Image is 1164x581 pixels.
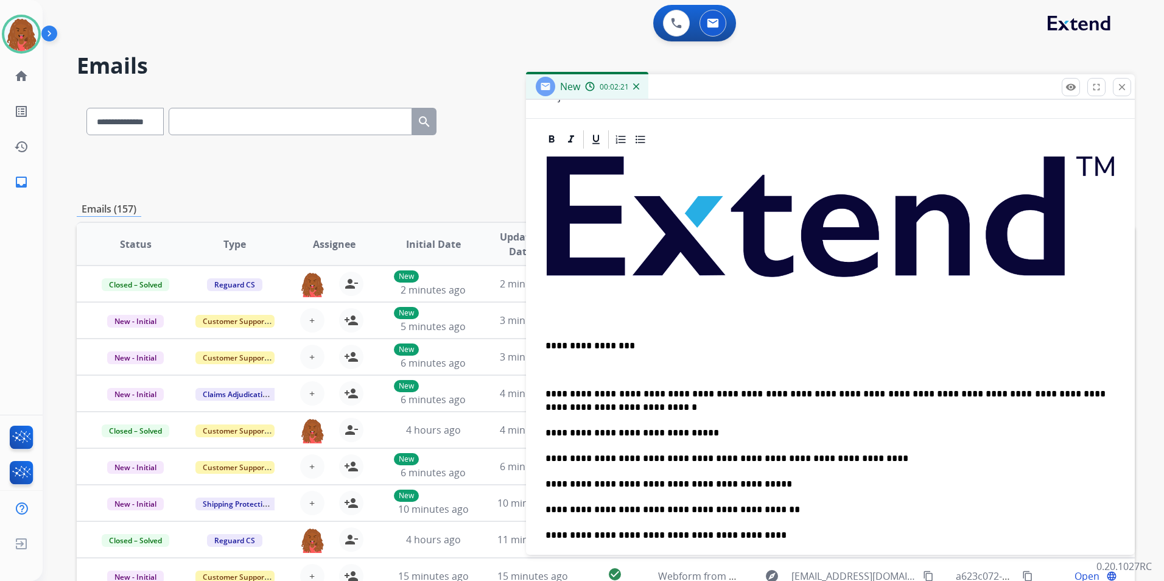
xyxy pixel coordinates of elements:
span: + [309,350,315,364]
div: Underline [587,130,605,149]
span: Closed – Solved [102,424,169,437]
span: 3 minutes ago [500,350,565,364]
span: New - Initial [107,315,164,328]
span: 6 minutes ago [401,466,466,479]
span: Closed – Solved [102,534,169,547]
mat-icon: person_add [344,350,359,364]
span: New - Initial [107,461,164,474]
img: agent-avatar [300,527,324,553]
p: 0.20.1027RC [1096,559,1152,574]
mat-icon: person_add [344,496,359,510]
span: 4 minutes ago [500,387,565,400]
span: + [309,496,315,510]
span: Claims Adjudication [195,388,279,401]
mat-icon: person_remove [344,532,359,547]
span: New - Initial [107,351,164,364]
p: New [394,490,419,502]
span: Assignee [313,237,356,252]
mat-icon: history [14,139,29,154]
p: Emails (157) [77,202,141,217]
button: + [300,491,324,515]
span: 00:02:21 [600,82,629,92]
button: + [300,381,324,406]
mat-icon: home [14,69,29,83]
span: Shipping Protection [195,498,279,510]
span: 6 minutes ago [401,393,466,406]
div: Italic [562,130,580,149]
p: New [394,307,419,319]
span: Reguard CS [207,534,262,547]
img: agent-avatar [300,418,324,443]
mat-icon: search [417,114,432,129]
h2: Emails [77,54,1135,78]
mat-icon: person_add [344,386,359,401]
span: 6 minutes ago [500,460,565,473]
span: Customer Support [195,424,275,437]
mat-icon: remove_red_eye [1065,82,1076,93]
span: 4 hours ago [406,533,461,546]
mat-icon: list_alt [14,104,29,119]
mat-icon: person_add [344,459,359,474]
img: avatar [4,17,38,51]
span: 6 minutes ago [401,356,466,370]
span: Initial Date [406,237,461,252]
span: New - Initial [107,388,164,401]
span: 2 minutes ago [500,277,565,290]
span: Status [120,237,152,252]
p: New [394,270,419,283]
mat-icon: close [1117,82,1127,93]
span: Closed – Solved [102,278,169,291]
span: Type [223,237,246,252]
span: 2 minutes ago [401,283,466,297]
span: Customer Support [195,351,275,364]
mat-icon: fullscreen [1091,82,1102,93]
span: + [309,386,315,401]
span: Reguard CS [207,278,262,291]
button: + [300,345,324,369]
mat-icon: person_add [344,313,359,328]
span: Customer Support [195,315,275,328]
span: New [560,80,580,93]
span: + [309,313,315,328]
span: 4 minutes ago [500,423,565,437]
mat-icon: person_remove [344,276,359,291]
mat-icon: inbox [14,175,29,189]
span: 5 minutes ago [401,320,466,333]
span: 3 minutes ago [500,314,565,327]
p: New [394,453,419,465]
div: Bullet List [631,130,650,149]
div: Ordered List [612,130,630,149]
span: 4 hours ago [406,423,461,437]
span: 10 minutes ago [398,502,469,516]
mat-icon: person_remove [344,423,359,437]
span: 11 minutes ago [497,533,568,546]
span: 10 minutes ago [497,496,568,510]
button: + [300,308,324,333]
span: Customer Support [195,461,275,474]
span: New - Initial [107,498,164,510]
img: agent-avatar [300,272,324,297]
span: Updated Date [493,230,548,259]
span: + [309,459,315,474]
button: + [300,454,324,479]
div: Bold [542,130,561,149]
p: New [394,343,419,356]
p: New [394,380,419,392]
